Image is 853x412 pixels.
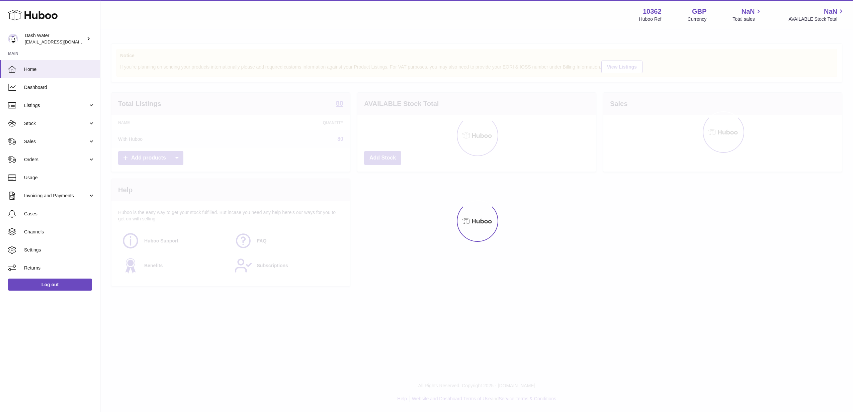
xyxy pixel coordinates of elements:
[824,7,837,16] span: NaN
[24,120,88,127] span: Stock
[639,16,662,22] div: Huboo Ref
[24,175,95,181] span: Usage
[24,138,88,145] span: Sales
[692,7,706,16] strong: GBP
[741,7,755,16] span: NaN
[733,16,762,22] span: Total sales
[8,279,92,291] a: Log out
[25,39,98,44] span: [EMAIL_ADDRESS][DOMAIN_NAME]
[788,16,845,22] span: AVAILABLE Stock Total
[688,16,707,22] div: Currency
[643,7,662,16] strong: 10362
[24,211,95,217] span: Cases
[24,66,95,73] span: Home
[8,34,18,44] img: bea@dash-water.com
[24,157,88,163] span: Orders
[24,247,95,253] span: Settings
[24,265,95,271] span: Returns
[24,84,95,91] span: Dashboard
[25,32,85,45] div: Dash Water
[733,7,762,22] a: NaN Total sales
[24,193,88,199] span: Invoicing and Payments
[788,7,845,22] a: NaN AVAILABLE Stock Total
[24,102,88,109] span: Listings
[24,229,95,235] span: Channels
